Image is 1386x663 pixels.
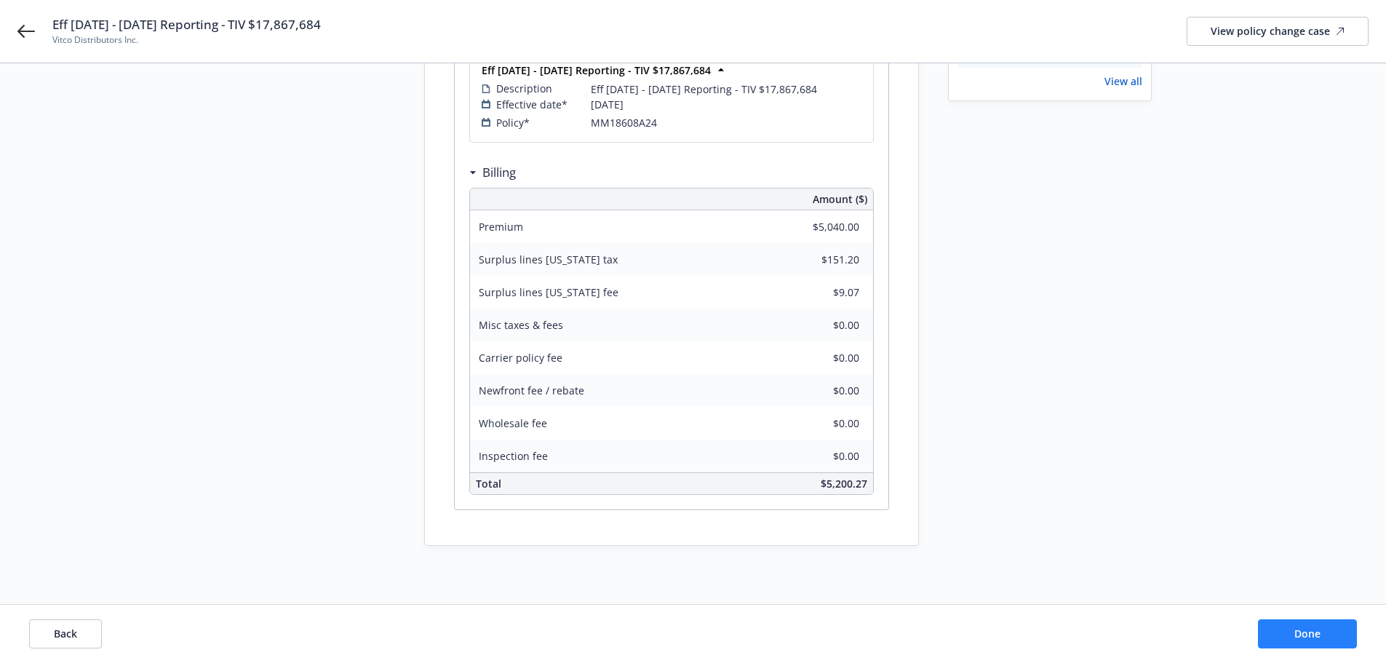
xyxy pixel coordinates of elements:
button: Done [1258,619,1357,648]
input: 0.00 [773,216,868,238]
span: Inspection fee [479,449,548,463]
input: 0.00 [773,347,868,369]
span: Premium [479,220,523,234]
input: 0.00 [773,249,868,271]
a: View all [1104,74,1142,89]
input: 0.00 [773,314,868,336]
span: Policy* [496,115,530,130]
span: [DATE] [591,97,624,112]
span: Newfront fee / rebate [479,384,584,397]
input: 0.00 [773,413,868,434]
span: Eff [DATE] - [DATE] Reporting - TIV $17,867,684 [591,82,817,97]
div: View policy change case [1211,17,1345,45]
span: Surplus lines [US_STATE] fee [479,285,618,299]
div: Billing [469,163,516,182]
span: Back [54,627,77,640]
strong: Eff [DATE] - [DATE] Reporting - TIV $17,867,684 [482,63,711,77]
span: Total [476,477,501,491]
span: Vitco Distributors Inc. [52,33,321,47]
span: Carrier policy fee [479,351,562,365]
span: MM18608A24 [591,115,657,130]
span: $5,200.27 [821,477,867,491]
span: Done [1294,627,1321,640]
h3: Billing [482,163,516,182]
input: 0.00 [773,445,868,467]
span: Description [496,81,552,96]
button: Back [29,619,102,648]
input: 0.00 [773,282,868,303]
a: View policy change case [1187,17,1369,46]
input: 0.00 [773,380,868,402]
span: Surplus lines [US_STATE] tax [479,253,618,266]
span: Wholesale fee [479,416,547,430]
span: Eff [DATE] - [DATE] Reporting - TIV $17,867,684 [52,16,321,33]
span: Amount ($) [813,191,867,207]
span: Effective date* [496,97,567,112]
span: Misc taxes & fees [479,318,563,332]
